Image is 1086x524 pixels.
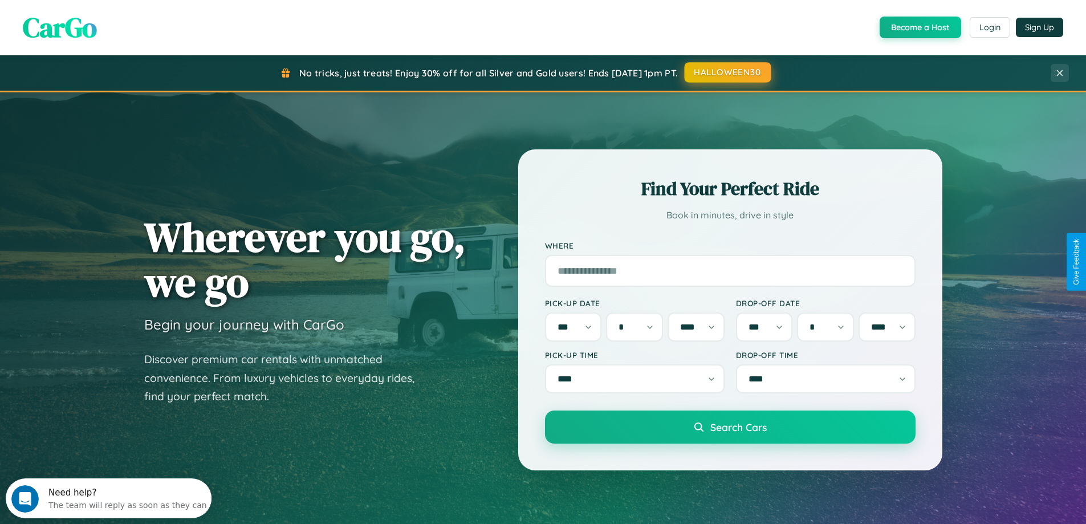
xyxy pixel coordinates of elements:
[710,421,767,433] span: Search Cars
[6,478,211,518] iframe: Intercom live chat discovery launcher
[970,17,1010,38] button: Login
[23,9,97,46] span: CarGo
[736,350,916,360] label: Drop-off Time
[43,10,201,19] div: Need help?
[299,67,678,79] span: No tricks, just treats! Enjoy 30% off for all Silver and Gold users! Ends [DATE] 1pm PT.
[5,5,212,36] div: Open Intercom Messenger
[685,62,771,83] button: HALLOWEEN30
[545,176,916,201] h2: Find Your Perfect Ride
[545,350,725,360] label: Pick-up Time
[1016,18,1063,37] button: Sign Up
[43,19,201,31] div: The team will reply as soon as they can
[144,316,344,333] h3: Begin your journey with CarGo
[545,207,916,224] p: Book in minutes, drive in style
[545,241,916,250] label: Where
[144,214,466,304] h1: Wherever you go, we go
[545,411,916,444] button: Search Cars
[1072,239,1080,285] div: Give Feedback
[545,298,725,308] label: Pick-up Date
[11,485,39,513] iframe: Intercom live chat
[736,298,916,308] label: Drop-off Date
[880,17,961,38] button: Become a Host
[144,350,429,406] p: Discover premium car rentals with unmatched convenience. From luxury vehicles to everyday rides, ...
